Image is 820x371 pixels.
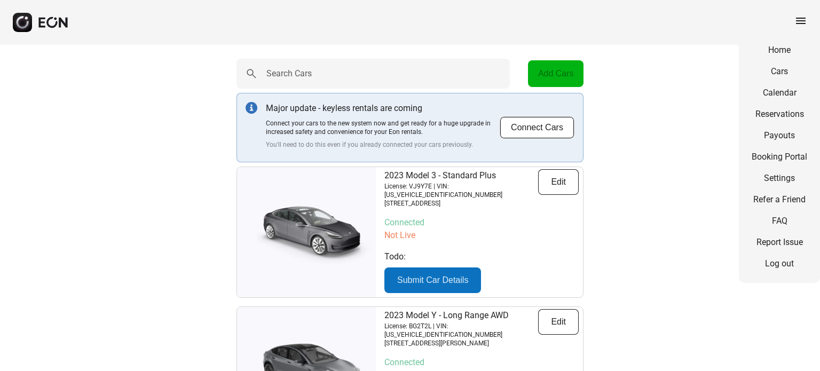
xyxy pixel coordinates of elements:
label: Search Cars [266,67,312,80]
p: [STREET_ADDRESS] [384,199,538,208]
p: [STREET_ADDRESS][PERSON_NAME] [384,339,538,348]
p: 2023 Model Y - Long Range AWD [384,309,538,322]
span: menu [794,14,807,27]
p: License: BG2T2L | VIN: [US_VEHICLE_IDENTIFICATION_NUMBER] [384,322,538,339]
a: Payouts [752,129,807,142]
p: Connected [384,216,579,229]
p: 2023 Model 3 - Standard Plus [384,169,538,182]
a: Refer a Friend [752,193,807,206]
a: Cars [752,65,807,78]
p: Todo: [384,250,579,263]
p: You'll need to do this even if you already connected your cars previously. [266,140,500,149]
a: Reservations [752,108,807,121]
a: Settings [752,172,807,185]
a: Log out [752,257,807,270]
button: Edit [538,309,579,335]
a: Report Issue [752,236,807,249]
a: Home [752,44,807,57]
p: Not Live [384,229,579,242]
button: Submit Car Details [384,267,481,293]
a: FAQ [752,215,807,227]
a: Calendar [752,86,807,99]
img: info [246,102,257,114]
img: car [237,198,376,267]
p: Major update - keyless rentals are coming [266,102,500,115]
a: Booking Portal [752,151,807,163]
button: Connect Cars [500,116,574,139]
p: Connected [384,356,579,369]
button: Edit [538,169,579,195]
p: License: VJ9Y7E | VIN: [US_VEHICLE_IDENTIFICATION_NUMBER] [384,182,538,199]
p: Connect your cars to the new system now and get ready for a huge upgrade in increased safety and ... [266,119,500,136]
